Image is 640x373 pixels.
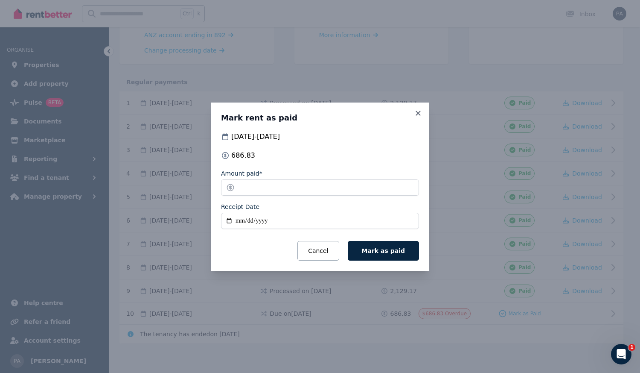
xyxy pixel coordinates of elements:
[231,132,280,142] span: [DATE] - [DATE]
[297,241,339,261] button: Cancel
[348,241,419,261] button: Mark as paid
[221,169,262,178] label: Amount paid*
[362,247,405,254] span: Mark as paid
[221,203,259,211] label: Receipt Date
[221,113,419,123] h3: Mark rent as paid
[628,344,635,351] span: 1
[611,344,631,364] iframe: Intercom live chat
[231,150,255,161] span: 686.83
